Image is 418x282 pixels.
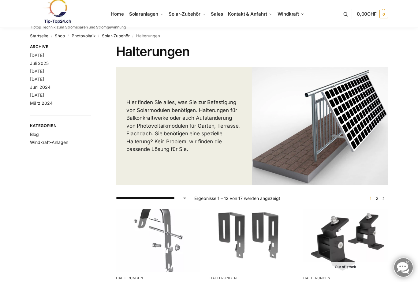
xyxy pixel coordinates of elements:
img: Halterungen [252,67,388,186]
a: Kontakt & Anfahrt [226,0,275,28]
a: Blog [30,132,39,137]
a: Startseite [30,33,48,38]
a: → [381,195,386,201]
a: Shop [55,33,65,38]
p: Hier finden Sie alles, was Sie zur Befestigung von Solarmodulen benötigen. Halterungen für Balkon... [126,99,242,153]
span: 0 [379,10,388,18]
a: Halterungen [116,276,143,280]
a: 0,00CHF 0 [357,5,388,23]
span: / [48,34,55,39]
nav: Produkt-Seitennummerierung [366,195,388,201]
a: [DATE] [30,92,44,98]
button: Close filters [91,44,95,51]
a: Halterungen [210,276,237,280]
a: [DATE] [30,77,44,82]
a: Solar-Zubehör [102,33,130,38]
span: Windkraft [278,11,299,17]
img: Gelenkhalterung Solarmodul [303,209,388,272]
a: [DATE] [30,53,44,58]
a: Solaranlagen [126,0,166,28]
span: Solar-Zubehör [169,11,200,17]
a: Juli 2025 [30,61,49,66]
span: / [130,34,136,39]
img: Balkonhaken für Solarmodule - Eckig [210,209,294,272]
span: Sales [211,11,223,17]
select: Shop-Reihenfolge [116,195,187,201]
a: Windkraft [275,0,307,28]
span: Archive [30,44,91,50]
a: März 2024 [30,100,53,106]
span: CHF [367,11,377,17]
span: Kategorien [30,123,91,129]
p: Ergebnisse 1 – 12 von 17 werden angezeigt [194,195,280,201]
a: Windkraft-Anlagen [30,140,68,145]
a: Juni 2024 [30,85,50,90]
span: 0,00 [357,11,377,17]
a: Halterungen [303,276,330,280]
span: Solaranlagen [129,11,158,17]
span: / [65,34,71,39]
a: Out of stockGelenkhalterung Solarmodul [303,209,388,272]
nav: Breadcrumb [30,28,388,44]
span: / [95,34,102,39]
h1: Halterungen [116,44,388,59]
a: [DATE] [30,69,44,74]
span: Kontakt & Anfahrt [228,11,267,17]
a: Sales [208,0,226,28]
p: Tiptop Technik zum Stromsparen und Stromgewinnung [30,25,126,29]
span: Seite 1 [368,196,373,201]
a: Seite 2 [374,196,380,201]
a: Solar-Zubehör [166,0,208,28]
a: Photovoltaik [72,33,95,38]
img: Balkonhaken für runde Handläufe [116,209,200,272]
